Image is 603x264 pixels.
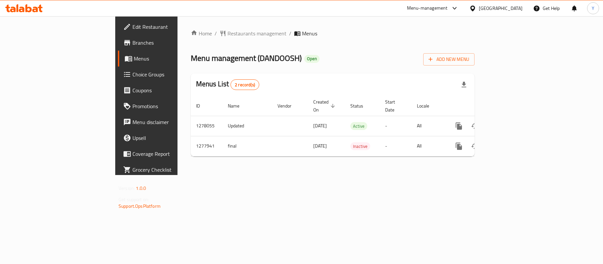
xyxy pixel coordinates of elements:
[132,150,211,158] span: Coverage Report
[118,66,216,82] a: Choice Groups
[423,53,475,66] button: Add New Menu
[118,19,216,35] a: Edit Restaurant
[132,166,211,174] span: Grocery Checklist
[119,184,135,193] span: Version:
[313,98,337,114] span: Created On
[412,116,446,136] td: All
[350,102,372,110] span: Status
[456,77,472,93] div: Export file
[313,121,327,130] span: [DATE]
[191,51,302,66] span: Menu management ( DANDOOSH )
[132,134,211,142] span: Upsell
[231,82,259,88] span: 2 record(s)
[277,102,300,110] span: Vendor
[118,35,216,51] a: Branches
[132,70,211,78] span: Choice Groups
[132,118,211,126] span: Menu disclaimer
[118,114,216,130] a: Menu disclaimer
[385,98,404,114] span: Start Date
[136,184,146,193] span: 1.0.0
[132,39,211,47] span: Branches
[119,202,161,210] a: Support.OpsPlatform
[132,23,211,31] span: Edit Restaurant
[191,29,475,37] nav: breadcrumb
[118,82,216,98] a: Coupons
[380,116,412,136] td: -
[451,118,467,134] button: more
[350,122,367,130] span: Active
[467,118,483,134] button: Change Status
[446,96,520,116] th: Actions
[412,136,446,156] td: All
[196,79,259,90] h2: Menus List
[118,51,216,66] a: Menus
[479,5,523,12] div: [GEOGRAPHIC_DATA]
[196,102,209,110] span: ID
[132,86,211,94] span: Coupons
[227,29,286,37] span: Restaurants management
[313,142,327,150] span: [DATE]
[223,136,272,156] td: final
[132,102,211,110] span: Promotions
[118,162,216,178] a: Grocery Checklist
[467,138,483,154] button: Change Status
[451,138,467,154] button: more
[191,96,520,156] table: enhanced table
[223,116,272,136] td: Updated
[407,4,448,12] div: Menu-management
[592,5,594,12] span: Y
[228,102,248,110] span: Name
[119,195,149,204] span: Get support on:
[302,29,317,37] span: Menus
[118,146,216,162] a: Coverage Report
[380,136,412,156] td: -
[350,143,370,150] span: Inactive
[417,102,438,110] span: Locale
[230,79,259,90] div: Total records count
[289,29,291,37] li: /
[428,55,469,64] span: Add New Menu
[118,98,216,114] a: Promotions
[118,130,216,146] a: Upsell
[304,56,320,62] span: Open
[350,142,370,150] div: Inactive
[134,55,211,63] span: Menus
[220,29,286,37] a: Restaurants management
[304,55,320,63] div: Open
